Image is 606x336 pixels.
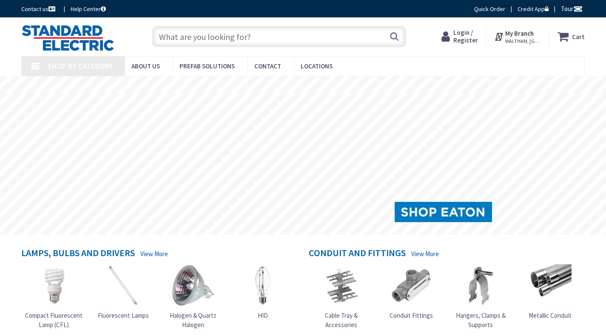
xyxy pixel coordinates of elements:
[131,62,160,70] span: About Us
[33,264,75,307] img: Compact Fluorescent Lamp (CFL)
[25,311,83,328] span: Compact Fluorescent Lamp (CFL)
[242,264,284,320] a: HID HID
[325,311,358,328] span: Cable Tray & Accessories
[140,249,168,258] a: View More
[169,81,456,90] rs-layer: [MEDICAL_DATA]: Our Commitment to Our Employees and Customers
[21,264,86,329] a: Compact Fluorescent Lamp (CFL) Compact Fluorescent Lamp (CFL)
[172,264,214,307] img: Halogen & Quartz Halogen
[529,264,572,320] a: Metallic Conduit Metallic Conduit
[102,264,145,307] img: Fluorescent Lamps
[301,62,333,70] span: Locations
[21,5,57,13] a: Contact us
[320,264,363,307] img: Cable Tray & Accessories
[529,264,572,307] img: Metallic Conduit
[48,61,113,71] span: Shop By Category
[494,29,541,44] div: My Branch WALTHAM, [GEOGRAPHIC_DATA]
[459,264,502,307] img: Hangers, Clamps & Supports
[71,5,106,13] a: Help Center
[309,264,374,329] a: Cable Tray & Accessories Cable Tray & Accessories
[152,26,406,47] input: What are you looking for?
[453,28,478,44] span: Login / Register
[258,311,268,319] span: HID
[558,29,585,44] a: Cart
[518,5,549,13] a: Credit App
[309,248,406,260] h4: Conduit and Fittings
[390,264,432,307] img: Conduit Fittings
[254,62,281,70] span: Contact
[160,264,226,329] a: Halogen & Quartz Halogen Halogen & Quartz Halogen
[572,29,585,44] strong: Cart
[179,62,235,70] span: Prefab Solutions
[170,311,216,328] span: Halogen & Quartz Halogen
[411,249,439,258] a: View More
[529,311,572,319] span: Metallic Conduit
[390,264,433,320] a: Conduit Fittings Conduit Fittings
[561,5,583,13] span: Tour
[505,38,541,45] span: WALTHAM, [GEOGRAPHIC_DATA]
[505,29,534,37] strong: My Branch
[21,25,114,51] img: Standard Electric
[441,29,478,44] a: Login / Register
[21,248,135,260] h4: Lamps, Bulbs and Drivers
[456,311,506,328] span: Hangers, Clamps & Supports
[448,264,513,329] a: Hangers, Clamps & Supports Hangers, Clamps & Supports
[474,5,505,13] a: Quick Order
[242,264,284,307] img: HID
[98,311,149,319] span: Fluorescent Lamps
[390,311,433,319] span: Conduit Fittings
[98,264,149,320] a: Fluorescent Lamps Fluorescent Lamps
